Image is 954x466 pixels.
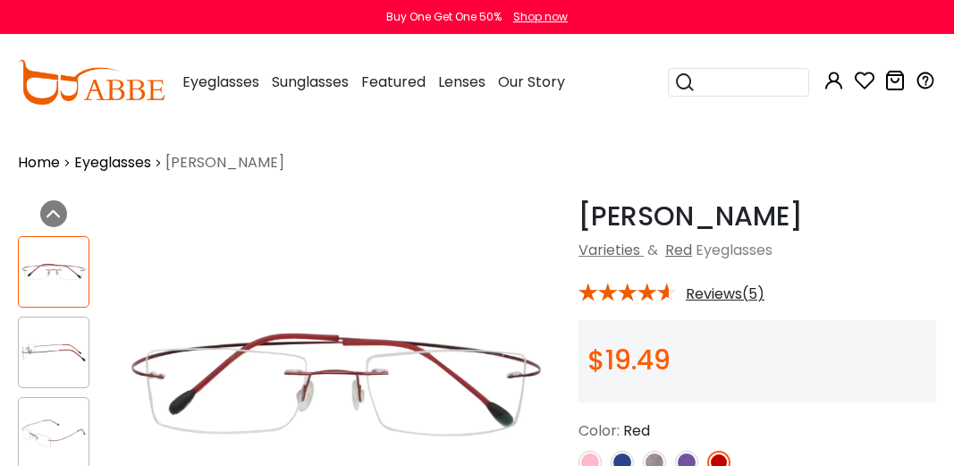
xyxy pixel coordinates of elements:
[438,72,485,92] span: Lenses
[644,240,662,260] span: &
[696,240,772,260] span: Eyeglasses
[19,335,89,370] img: Olivia Red Metal , Memory Eyeglasses , NosePads Frames from ABBE Glasses
[498,72,565,92] span: Our Story
[587,341,671,379] span: $19.49
[74,152,151,174] a: Eyeglasses
[578,420,620,441] span: Color:
[19,255,89,290] img: Olivia Red Metal , Memory Eyeglasses , NosePads Frames from ABBE Glasses
[165,152,284,174] span: [PERSON_NAME]
[182,72,259,92] span: Eyeglasses
[623,420,650,441] span: Red
[386,9,502,25] div: Buy One Get One 50%
[361,72,426,92] span: Featured
[272,72,349,92] span: Sunglasses
[504,9,568,24] a: Shop now
[665,240,692,260] a: Red
[19,416,89,451] img: Olivia Red Metal , Memory Eyeglasses , NosePads Frames from ABBE Glasses
[18,60,165,105] img: abbeglasses.com
[578,240,640,260] a: Varieties
[578,200,936,233] h1: [PERSON_NAME]
[686,286,764,302] span: Reviews(5)
[18,152,60,174] a: Home
[513,9,568,25] div: Shop now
